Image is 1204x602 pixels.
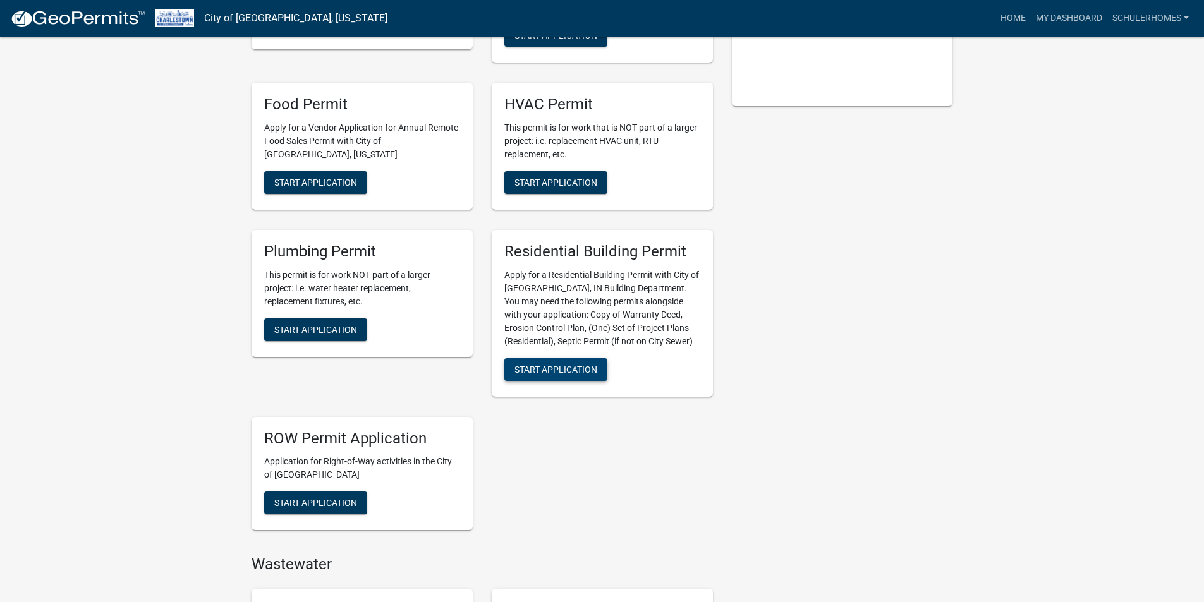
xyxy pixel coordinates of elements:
span: Start Application [514,177,597,187]
a: Schulerhomes [1107,6,1194,30]
span: Start Application [274,177,357,187]
h4: Wastewater [252,555,713,574]
span: Start Application [274,498,357,508]
button: Start Application [264,491,367,514]
p: Apply for a Vendor Application for Annual Remote Food Sales Permit with City of [GEOGRAPHIC_DATA]... [264,121,460,161]
p: This permit is for work NOT part of a larger project: i.e. water heater replacement, replacement ... [264,268,460,308]
button: Start Application [504,171,607,194]
a: Home [995,6,1031,30]
button: Start Application [264,318,367,341]
span: Start Application [514,30,597,40]
span: Start Application [274,324,357,334]
span: Start Application [514,364,597,374]
p: Apply for a Residential Building Permit with City of [GEOGRAPHIC_DATA], IN Building Department. Y... [504,268,700,348]
h5: HVAC Permit [504,95,700,114]
img: City of Charlestown, Indiana [155,9,194,27]
button: Start Application [504,358,607,381]
a: City of [GEOGRAPHIC_DATA], [US_STATE] [204,8,387,29]
h5: Plumbing Permit [264,243,460,261]
p: This permit is for work that is NOT part of a larger project: i.e. replacement HVAC unit, RTU rep... [504,121,700,161]
p: Application for Right-of-Way activities in the City of [GEOGRAPHIC_DATA] [264,455,460,481]
h5: Food Permit [264,95,460,114]
button: Start Application [264,171,367,194]
a: My Dashboard [1031,6,1107,30]
h5: Residential Building Permit [504,243,700,261]
h5: ROW Permit Application [264,430,460,448]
